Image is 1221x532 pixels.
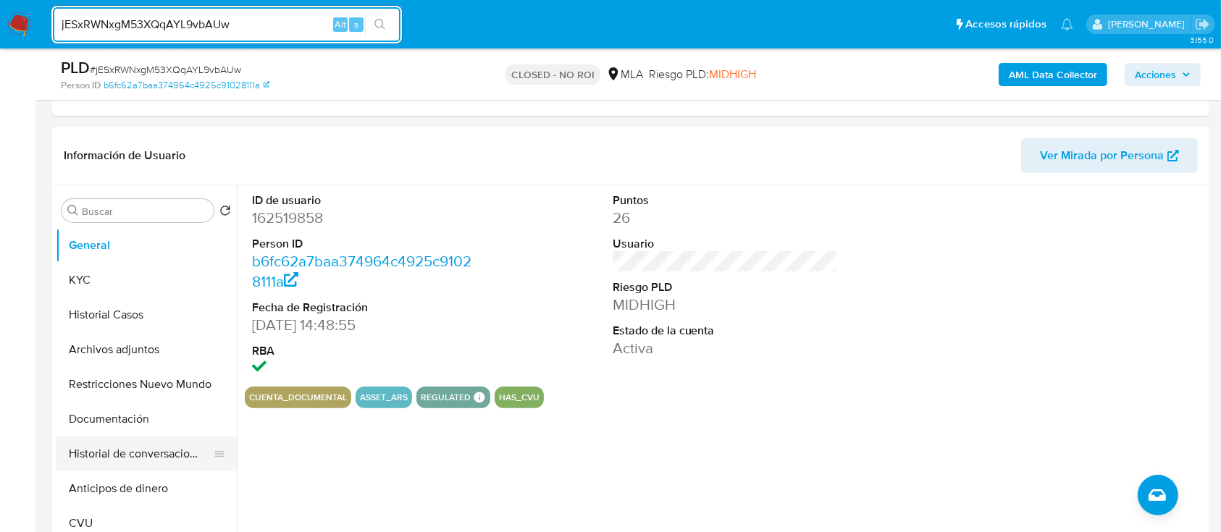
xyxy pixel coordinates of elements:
[56,332,237,367] button: Archivos adjuntos
[249,394,347,400] button: cuenta_documental
[360,394,408,400] button: asset_ars
[613,236,839,252] dt: Usuario
[252,208,478,228] dd: 162519858
[354,17,358,31] span: s
[613,208,839,228] dd: 26
[1021,138,1198,173] button: Ver Mirada por Persona
[421,394,471,400] button: regulated
[1195,17,1210,32] a: Salir
[252,250,471,292] a: b6fc62a7baa374964c4925c91028111a
[252,236,478,252] dt: Person ID
[613,323,839,339] dt: Estado de la cuenta
[505,64,600,85] p: CLOSED - NO ROI
[613,279,839,295] dt: Riesgo PLD
[219,205,231,221] button: Volver al orden por defecto
[1009,63,1097,86] b: AML Data Collector
[999,63,1107,86] button: AML Data Collector
[252,343,478,359] dt: RBA
[56,263,237,297] button: KYC
[1190,34,1214,46] span: 3.155.0
[1135,63,1176,86] span: Acciones
[252,315,478,335] dd: [DATE] 14:48:55
[61,79,101,92] b: Person ID
[82,205,208,218] input: Buscar
[1040,138,1164,173] span: Ver Mirada por Persona
[252,300,478,316] dt: Fecha de Registración
[67,205,79,216] button: Buscar
[56,297,237,332] button: Historial Casos
[649,67,756,83] span: Riesgo PLD:
[335,17,346,31] span: Alt
[613,338,839,358] dd: Activa
[56,367,237,402] button: Restricciones Nuevo Mundo
[56,436,225,471] button: Historial de conversaciones
[613,193,839,208] dt: Puntos
[1108,17,1190,31] p: ezequiel.castrillon@mercadolibre.com
[104,79,269,92] a: b6fc62a7baa374964c4925c91028111a
[1061,18,1073,30] a: Notificaciones
[613,295,839,315] dd: MIDHIGH
[1125,63,1201,86] button: Acciones
[53,15,400,34] input: Buscar usuario o caso...
[61,56,90,79] b: PLD
[56,228,237,263] button: General
[965,17,1046,32] span: Accesos rápidos
[56,471,237,506] button: Anticipos de dinero
[56,402,237,436] button: Documentación
[709,66,756,83] span: MIDHIGH
[365,14,395,35] button: search-icon
[64,148,185,163] h1: Información de Usuario
[90,62,241,77] span: # jESxRWNxgM53XQqAYL9vbAUw
[499,394,540,400] button: has_cvu
[606,67,643,83] div: MLA
[252,193,478,208] dt: ID de usuario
